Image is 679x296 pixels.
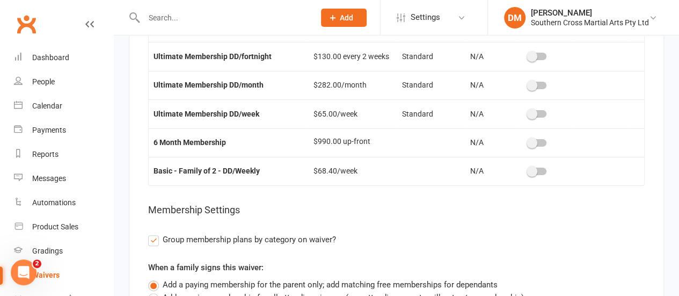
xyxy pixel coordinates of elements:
td: N/A [465,128,519,157]
a: Clubworx [13,11,40,38]
strong: 6 Month Membership [154,138,226,147]
a: Reports [14,142,113,167]
div: $68.40/week [313,167,393,175]
a: Dashboard [14,46,113,70]
td: Standard [397,71,465,99]
div: Automations [32,198,76,207]
td: Standard [397,42,465,70]
div: $65.00/week [313,110,393,118]
td: Standard [397,99,465,128]
div: Product Sales [32,222,78,231]
div: Payments [32,126,66,134]
label: When a family signs this waiver: [148,261,264,274]
strong: Ultimate Membership DD/month [154,81,264,89]
td: N/A [465,157,519,185]
label: Add a paying membership for the parent only; add matching free memberships for dependants [148,278,498,291]
div: Southern Cross Martial Arts Pty Ltd [531,18,649,27]
a: People [14,70,113,94]
div: [PERSON_NAME] [531,8,649,18]
td: N/A [465,42,519,70]
div: $282.00/month [313,81,393,89]
div: Gradings [32,247,63,255]
strong: Ultimate Membership DD/week [154,110,259,118]
div: $990.00 up-front [313,138,393,146]
span: Settings [411,5,440,30]
div: Messages [32,174,66,183]
div: Dashboard [32,53,69,62]
button: Add [321,9,367,27]
a: Calendar [14,94,113,118]
a: Waivers [14,263,113,287]
h5: Membership Settings [148,203,645,218]
div: Waivers [32,271,60,279]
div: $130.00 every 2 weeks [313,53,393,61]
div: Calendar [32,102,62,110]
iframe: Intercom live chat [11,259,36,285]
div: People [32,77,55,86]
strong: Basic - Family of 2 - DD/Weekly [154,167,260,175]
span: Group membership plans by category on waiver? [163,233,336,244]
a: Payments [14,118,113,142]
span: 2 [33,259,41,268]
a: Messages [14,167,113,191]
div: DM [504,7,525,28]
a: Product Sales [14,215,113,239]
input: Search... [141,10,307,25]
div: Reports [32,150,59,158]
a: Automations [14,191,113,215]
span: Add [340,13,353,22]
td: N/A [465,71,519,99]
strong: Ultimate Membership DD/fortnight [154,52,272,61]
a: Gradings [14,239,113,263]
td: N/A [465,99,519,128]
